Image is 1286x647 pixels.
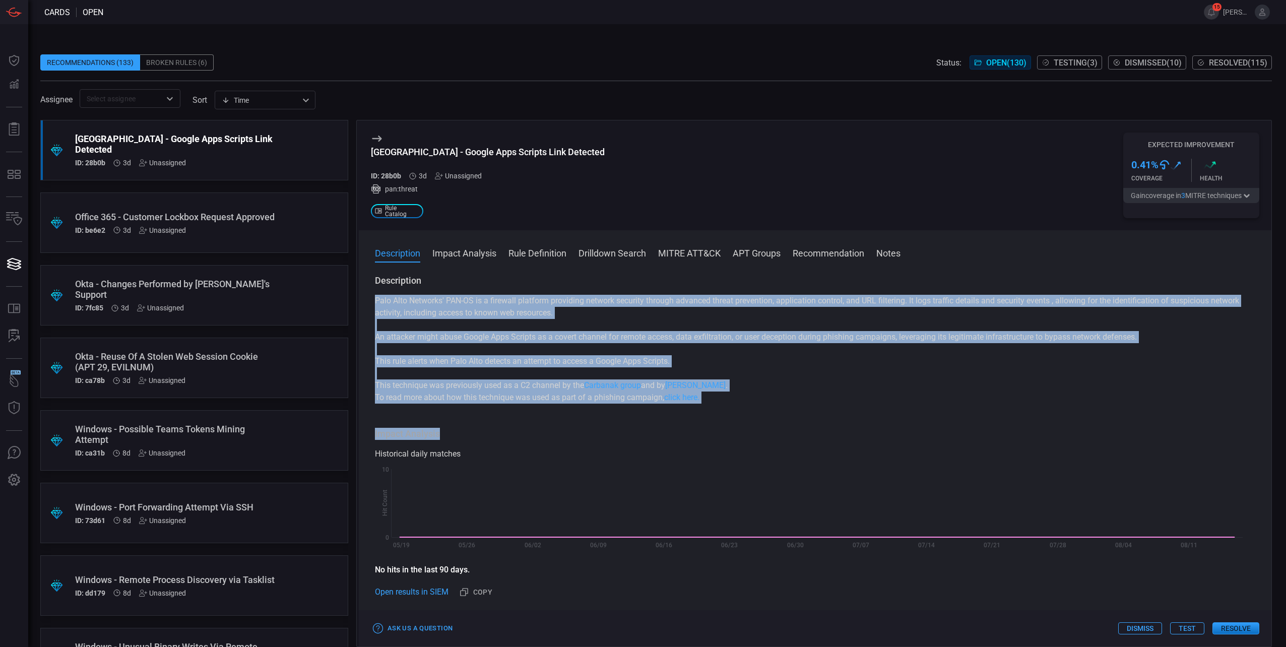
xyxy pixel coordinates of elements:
h5: Expected Improvement [1123,141,1259,149]
span: [PERSON_NAME].nsonga [1223,8,1251,16]
div: Unassigned [139,589,186,597]
span: Aug 14, 2025 5:08 AM [122,449,131,457]
h5: ID: 7fc85 [75,304,103,312]
text: 06/16 [656,542,672,549]
h5: ID: 28b0b [75,159,105,167]
text: 05/19 [393,542,410,549]
text: 06/02 [525,542,541,549]
div: pan:threat [371,184,605,194]
label: sort [192,95,207,105]
button: Resolve [1212,622,1259,634]
button: Testing(3) [1037,55,1102,70]
button: Ask Us A Question [2,441,26,465]
button: Recommendation [793,246,864,258]
p: This rule alerts when Palo Alto detects an attempt to access a Google Apps Scripts. [375,355,1255,367]
button: Copy [456,584,496,601]
div: Windows - Possible Teams Tokens Mining Attempt [75,424,275,445]
span: Resolved ( 115 ) [1209,58,1267,68]
div: Broken Rules (6) [140,54,214,71]
div: Unassigned [139,159,186,167]
a: Open results in SIEM [375,586,448,598]
text: 0 [385,534,389,541]
h3: Description [375,275,1255,287]
div: Okta - Reuse Of A Stolen Web Session Cookie (APT 29, EVILNUM) [75,351,275,372]
h3: Impact Analysis [375,428,1255,440]
p: Palo Alto Networks' PAN-OS is a firewall platform providing network security through advanced thr... [375,295,1255,319]
button: MITRE ATT&CK [658,246,721,258]
div: Health [1200,175,1260,182]
text: 07/28 [1050,542,1066,549]
text: 07/07 [853,542,869,549]
button: Open [163,92,177,106]
a: Carbanak group [584,380,641,390]
text: 06/09 [590,542,607,549]
a: [PERSON_NAME] [665,380,726,390]
button: MITRE - Detection Posture [2,162,26,186]
span: Rule Catalog [385,205,419,217]
strong: No hits in the last 90 days. [375,565,470,574]
div: Time [222,95,299,105]
text: 08/04 [1115,542,1132,549]
p: An attacker might abuse Google Apps Scripts as a covert channel for remote access, data exfiltrat... [375,331,1255,343]
button: Reports [2,117,26,142]
h5: ID: 28b0b [371,172,401,180]
p: This technique was previously used as a C2 channel by the and by . [375,379,1255,392]
div: Palo Alto - Google Apps Scripts Link Detected [371,147,605,157]
span: Status: [936,58,961,68]
span: Aug 19, 2025 8:57 AM [123,159,131,167]
button: Rule Definition [508,246,566,258]
span: Testing ( 3 ) [1054,58,1098,68]
button: Dismissed(10) [1108,55,1186,70]
button: Dashboard [2,48,26,73]
div: Recommendations (133) [40,54,140,71]
text: 05/26 [459,542,475,549]
button: Cards [2,252,26,276]
div: Unassigned [137,304,184,312]
button: APT Groups [733,246,781,258]
span: 3 [1181,191,1185,200]
h5: ID: 73d61 [75,516,105,525]
div: Palo Alto - Google Apps Scripts Link Detected [75,134,275,155]
div: Windows - Remote Process Discovery via Tasklist [75,574,275,585]
div: Unassigned [139,449,185,457]
button: Open(130) [970,55,1031,70]
div: Unassigned [139,376,185,384]
p: To read more about how this technique was used as part of a phishing campaign, [375,392,1255,404]
button: Rule Catalog [2,297,26,321]
button: Gaincoverage in3MITRE techniques [1123,188,1259,203]
text: 07/21 [984,542,1000,549]
text: 06/30 [787,542,804,549]
span: 15 [1212,3,1221,11]
text: 07/14 [918,542,935,549]
span: Aug 14, 2025 5:08 AM [123,589,131,597]
button: ALERT ANALYSIS [2,324,26,348]
span: Aug 19, 2025 8:57 AM [419,172,427,180]
text: 10 [382,466,389,473]
h5: ID: be6e2 [75,226,105,234]
button: Test [1170,622,1204,634]
span: open [83,8,103,17]
div: Unassigned [435,172,482,180]
div: Historical daily matches [375,448,1255,460]
button: 15 [1204,5,1219,20]
text: Hit Count [381,490,389,516]
h5: ID: ca78b [75,376,105,384]
div: Office 365 - Customer Lockbox Request Approved [75,212,275,222]
h3: 0.41 % [1131,159,1159,171]
button: Drilldown Search [578,246,646,258]
span: Aug 19, 2025 8:57 AM [122,376,131,384]
div: Coverage [1131,175,1191,182]
button: Description [375,246,420,258]
span: Aug 19, 2025 8:57 AM [121,304,129,312]
button: Notes [876,246,901,258]
button: Wingman [2,369,26,393]
span: Assignee [40,95,73,104]
div: Unassigned [139,226,186,234]
span: Dismissed ( 10 ) [1125,58,1182,68]
button: Inventory [2,207,26,231]
button: Threat Intelligence [2,396,26,420]
span: Aug 14, 2025 5:08 AM [123,516,131,525]
span: Cards [44,8,70,17]
div: Windows - Port Forwarding Attempt Via SSH [75,502,275,512]
button: Dismiss [1118,622,1162,634]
